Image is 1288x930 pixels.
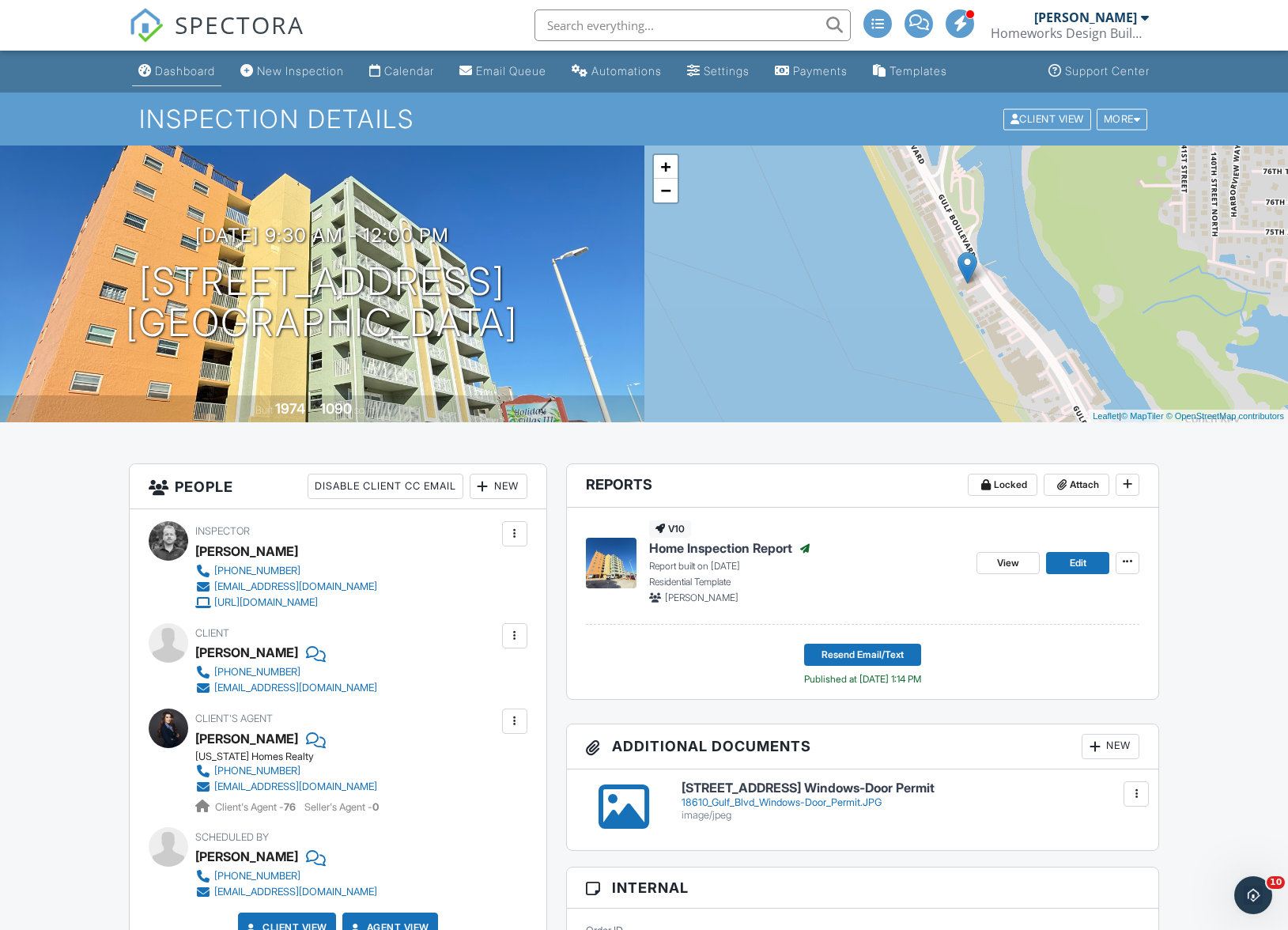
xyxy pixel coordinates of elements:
[214,886,377,898] div: [EMAIL_ADDRESS][DOMAIN_NAME]
[1065,64,1150,77] div: Support Center
[214,580,377,593] div: [EMAIL_ADDRESS][DOMAIN_NAME]
[1166,411,1284,421] a: © OpenStreetMap contributors
[195,763,377,779] a: [PHONE_NUMBER]
[1093,411,1119,421] a: Leaflet
[195,579,377,595] a: [EMAIL_ADDRESS][DOMAIN_NAME]
[214,666,300,679] div: [PHONE_NUMBER]
[363,57,440,86] a: Calendar
[470,474,527,499] div: New
[284,801,296,813] strong: 76
[682,781,1139,822] a: [STREET_ADDRESS] Windows-Door Permit 18610_Gulf_Blvd_Windows-Door_Permit.JPG image/jpeg
[565,57,668,86] a: Automations (Advanced)
[682,796,1139,809] div: 18610_Gulf_Blvd_Windows-Door_Permit.JPG
[890,64,947,77] div: Templates
[195,779,377,795] a: [EMAIL_ADDRESS][DOMAIN_NAME]
[195,713,273,724] span: Client's Agent
[195,884,377,900] a: [EMAIL_ADDRESS][DOMAIN_NAME]
[195,641,298,664] div: [PERSON_NAME]
[1234,876,1272,914] iframe: Intercom live chat
[567,724,1158,769] h3: Additional Documents
[214,870,300,883] div: [PHONE_NUMBER]
[255,404,273,416] span: Built
[129,8,164,43] img: The Best Home Inspection Software - Spectora
[867,57,954,86] a: Templates
[769,57,854,86] a: Payments
[215,801,298,813] span: Client's Agent -
[234,57,350,86] a: New Inspection
[214,565,300,577] div: [PHONE_NUMBER]
[1121,411,1164,421] a: © MapTiler
[534,9,851,41] input: Search everything...
[195,868,377,884] a: [PHONE_NUMBER]
[126,261,518,345] h1: [STREET_ADDRESS] [GEOGRAPHIC_DATA]
[304,801,379,813] span: Seller's Agent -
[654,179,678,202] a: Zoom out
[1089,410,1288,423] div: |
[1002,112,1095,124] a: Client View
[704,64,750,77] div: Settings
[195,225,449,246] h3: [DATE] 9:30 am - 12:00 pm
[195,563,377,579] a: [PHONE_NUMBER]
[195,750,390,763] div: [US_STATE] Homes Realty
[567,868,1158,909] h3: Internal
[195,680,377,696] a: [EMAIL_ADDRESS][DOMAIN_NAME]
[793,64,848,77] div: Payments
[195,845,298,868] div: [PERSON_NAME]
[257,64,344,77] div: New Inspection
[139,105,1150,133] h1: Inspection Details
[275,400,305,417] div: 1974
[130,464,546,509] h3: People
[214,596,318,609] div: [URL][DOMAIN_NAME]
[195,664,377,680] a: [PHONE_NUMBER]
[195,595,377,611] a: [URL][DOMAIN_NAME]
[1003,108,1091,130] div: Client View
[132,57,221,86] a: Dashboard
[214,682,377,694] div: [EMAIL_ADDRESS][DOMAIN_NAME]
[195,727,298,750] a: [PERSON_NAME]
[195,539,298,563] div: [PERSON_NAME]
[320,400,352,417] div: 1090
[681,57,756,86] a: Settings
[453,57,553,86] a: Email Queue
[354,404,376,416] span: sq. ft.
[1267,876,1285,889] span: 10
[129,21,304,55] a: SPECTORA
[384,64,434,77] div: Calendar
[214,765,300,777] div: [PHONE_NUMBER]
[476,64,546,77] div: Email Queue
[654,155,678,179] a: Zoom in
[214,781,377,793] div: [EMAIL_ADDRESS][DOMAIN_NAME]
[682,809,1139,822] div: image/jpeg
[195,525,250,537] span: Inspector
[1097,108,1148,130] div: More
[1042,57,1156,86] a: Support Center
[1034,9,1137,25] div: [PERSON_NAME]
[1082,734,1139,759] div: New
[175,8,304,41] span: SPECTORA
[372,801,379,813] strong: 0
[308,474,463,499] div: Disable Client CC Email
[195,627,229,639] span: Client
[682,781,1139,796] h6: [STREET_ADDRESS] Windows-Door Permit
[195,831,269,843] span: Scheduled By
[155,64,215,77] div: Dashboard
[991,25,1149,41] div: Homeworks Design Build Inspect, Inc.
[591,64,662,77] div: Automations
